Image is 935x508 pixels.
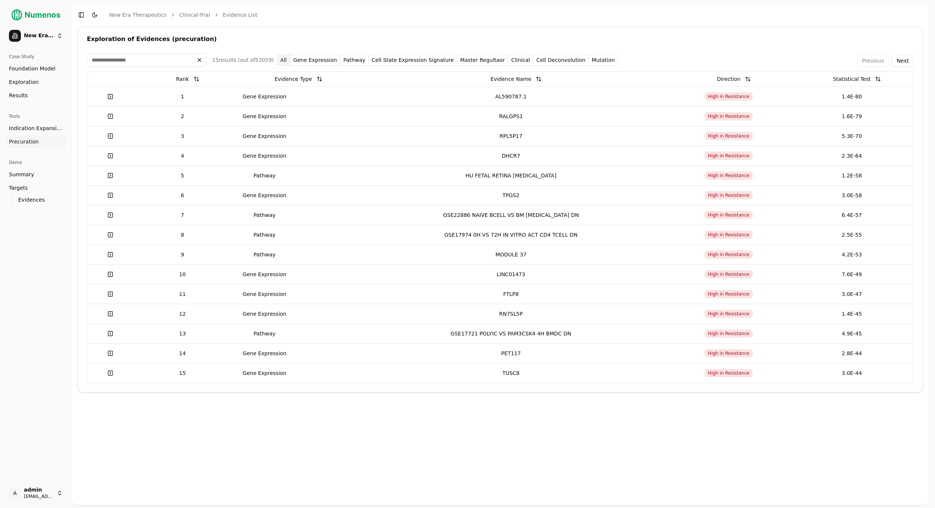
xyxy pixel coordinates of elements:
div: Gene Expression [235,113,295,120]
button: Gene Expression [290,54,340,66]
div: Gene Expression [235,93,295,100]
div: 15 [136,369,229,377]
div: 1.2E-58 [793,172,910,179]
button: All [277,54,290,66]
div: 6 [136,192,229,199]
span: Summary [9,171,34,178]
div: 2 [136,113,229,120]
button: New Era Therapeutics [6,27,66,45]
div: LINC01473 [358,271,664,278]
button: mutation [589,54,618,66]
span: High in Resistance [705,270,753,278]
div: RALGPS1 [358,113,664,120]
div: 9 [136,251,229,258]
div: GSE22886 NAIVE BCELL VS BM [MEDICAL_DATA] DN [358,211,664,219]
div: 1.4E-45 [793,310,910,318]
span: (out of 53059 ) [236,57,274,63]
span: High in Resistance [705,92,753,101]
a: Precuration [6,136,66,148]
div: Evidence Name [491,72,531,86]
nav: breadcrumb [109,11,257,19]
button: Next [892,55,914,67]
button: Cell Deconvolution [533,54,589,66]
a: New Era Therapeutics [109,11,167,19]
button: Pathway [340,54,369,66]
div: MODULE 37 [358,251,664,258]
span: High in Resistance [705,369,753,377]
div: Evidence Type [275,72,312,86]
span: High in Resistance [705,171,753,180]
div: 3.0E-44 [793,369,910,377]
span: A [9,487,21,499]
div: 7 [136,211,229,219]
div: GSE17721 POLYIC VS PAM3CSK4 4H BMDC DN [358,330,664,337]
span: High in Resistance [705,310,753,318]
span: Targets [9,184,28,192]
button: Cell State Expression Signature [369,54,457,66]
div: 3.0E-58 [793,192,910,199]
span: High in Resistance [705,329,753,338]
span: Exploration [9,78,39,86]
div: AL590787.1 [358,93,664,100]
a: Results [6,89,66,101]
div: 12 [136,310,229,318]
div: 4.2E-53 [793,251,910,258]
div: TPGS2 [358,192,664,199]
div: 4 [136,152,229,160]
div: GSE17974 0H VS 72H IN VITRO ACT CD4 TCELL DN [358,231,664,239]
span: High in Resistance [705,349,753,357]
img: Numenos [6,6,66,24]
div: 3.0E-47 [793,290,910,298]
div: Pathway [235,330,295,337]
span: High in Resistance [705,132,753,140]
span: New Era Therapeutics [24,32,54,39]
div: 5.3E-70 [793,132,910,140]
div: 13 [136,330,229,337]
div: 4.9E-45 [793,330,910,337]
div: Gene Expression [235,192,295,199]
div: 2.8E-44 [793,350,910,357]
div: Statistical Test [833,72,871,86]
a: Exploration [6,76,66,88]
span: 15 result s [212,57,236,63]
div: 7.6E-49 [793,271,910,278]
a: Indication Expansion [6,122,66,134]
div: RPL5P17 [358,132,664,140]
div: FTLP8 [358,290,664,298]
span: High in Resistance [705,152,753,160]
span: Indication Expansion [9,124,63,132]
div: 5 [136,172,229,179]
button: Aadmin[EMAIL_ADDRESS] [6,484,66,502]
a: Evidences [15,195,57,205]
div: 1.6E-79 [793,113,910,120]
div: Tools [6,110,66,122]
button: Clinical [508,54,533,66]
a: Evidence list [223,11,258,19]
span: Results [9,92,28,99]
div: Gene Expression [235,152,295,160]
div: Pathway [235,251,295,258]
span: admin [24,487,54,493]
span: High in Resistance [705,112,753,120]
div: 6.4E-57 [793,211,910,219]
div: DHCR7 [358,152,664,160]
span: High in Resistance [705,191,753,199]
div: Gene Expression [235,310,295,318]
a: Clinical-Trial [179,11,210,19]
div: 3 [136,132,229,140]
div: Demo [6,157,66,168]
div: 11 [136,290,229,298]
div: TUSC8 [358,369,664,377]
span: Precuration [9,138,39,145]
a: Foundation Model [6,63,66,75]
div: Gene Expression [235,271,295,278]
span: Foundation Model [9,65,56,72]
span: High in Resistance [705,231,753,239]
div: 1.4E-80 [793,93,910,100]
div: 1 [136,93,229,100]
div: HU FETAL RETINA [MEDICAL_DATA] [358,172,664,179]
div: Direction [717,72,740,86]
div: 14 [136,350,229,357]
div: Gene Expression [235,350,295,357]
span: High in Resistance [705,211,753,219]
